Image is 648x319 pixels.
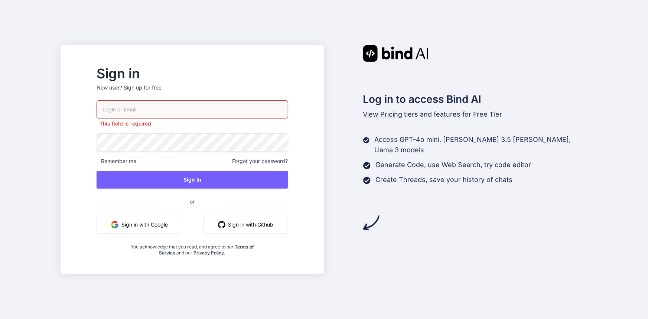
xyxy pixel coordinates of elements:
h2: Sign in [97,68,288,79]
span: Remember me [97,157,136,165]
img: Bind AI logo [363,45,429,62]
p: Generate Code, use Web Search, try code editor [376,160,531,170]
div: Sign up for free [124,84,162,91]
input: Login or Email [97,100,288,118]
img: arrow [363,215,380,231]
h2: Log in to access Bind AI [363,91,587,107]
p: tiers and features for Free Tier [363,109,587,120]
p: Access GPT-4o mini, [PERSON_NAME] 3.5 [PERSON_NAME], Llama 3 models [375,134,587,155]
button: Sign in with Github [203,216,288,234]
a: Privacy Policy. [193,250,225,255]
p: Create Threads, save your history of chats [376,175,513,185]
p: This field is required [97,120,288,127]
div: You acknowledge that you read, and agree to our and our [128,240,256,256]
button: Sign In [97,171,288,189]
img: google [111,221,118,228]
button: Sign in with Google [97,216,182,234]
span: View Pricing [363,110,403,118]
p: New user? [97,84,288,100]
img: github [218,221,225,228]
span: or [160,192,224,211]
a: Terms of Service [159,244,254,255]
span: Forgot your password? [232,157,288,165]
